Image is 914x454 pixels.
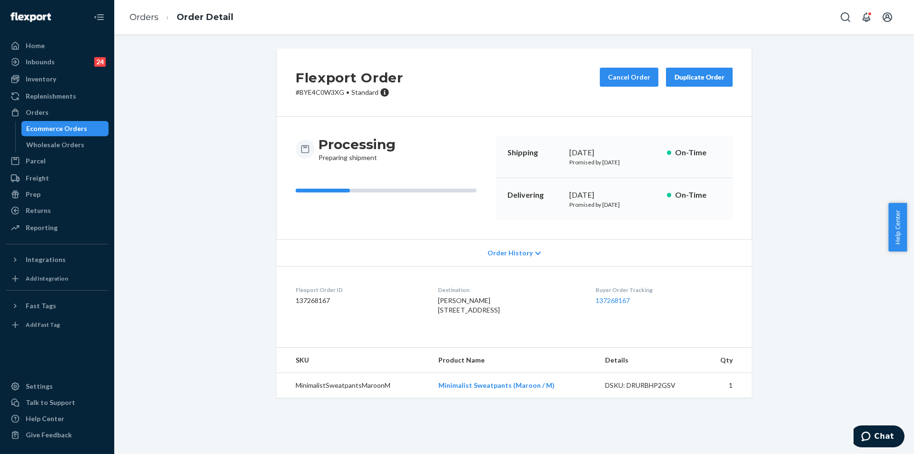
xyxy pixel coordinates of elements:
[6,317,109,333] a: Add Fast Tag
[597,348,702,373] th: Details
[277,348,431,373] th: SKU
[26,274,68,282] div: Add Integration
[605,381,695,390] div: DSKU: DRURBHP2GSV
[10,12,51,22] img: Flexport logo
[6,38,109,53] a: Home
[26,41,45,50] div: Home
[6,379,109,394] a: Settings
[26,156,46,166] div: Parcel
[26,223,58,232] div: Reporting
[177,12,233,22] a: Order Detail
[438,286,580,294] dt: Destination
[6,298,109,313] button: Fast Tags
[596,286,733,294] dt: Buyer Order Tracking
[6,187,109,202] a: Prep
[26,124,87,133] div: Ecommerce Orders
[6,105,109,120] a: Orders
[674,72,725,82] div: Duplicate Order
[6,220,109,235] a: Reporting
[675,190,721,201] p: On-Time
[318,136,396,162] div: Preparing shipment
[836,8,855,27] button: Open Search Box
[6,395,109,410] button: Talk to Support
[26,140,84,150] div: Wholesale Orders
[6,71,109,87] a: Inventory
[89,8,109,27] button: Close Navigation
[569,190,659,201] div: [DATE]
[569,147,659,158] div: [DATE]
[6,203,109,218] a: Returns
[6,153,109,169] a: Parcel
[346,88,349,96] span: •
[26,173,49,183] div: Freight
[26,414,64,424] div: Help Center
[26,206,51,215] div: Returns
[854,425,904,449] iframe: Opens a widget where you can chat to one of our agents
[507,147,562,158] p: Shipping
[296,286,423,294] dt: Flexport Order ID
[6,427,109,443] button: Give Feedback
[6,271,109,286] a: Add Integration
[6,54,109,70] a: Inbounds24
[878,8,897,27] button: Open account menu
[675,147,721,158] p: On-Time
[26,301,56,311] div: Fast Tags
[431,348,597,373] th: Product Name
[569,201,659,209] p: Promised by [DATE]
[94,57,106,67] div: 24
[21,137,109,152] a: Wholesale Orders
[296,68,403,88] h2: Flexport Order
[26,398,75,407] div: Talk to Support
[438,381,555,389] a: Minimalist Sweatpants (Maroon / M)
[857,8,876,27] button: Open notifications
[702,348,752,373] th: Qty
[26,430,72,440] div: Give Feedback
[26,74,56,84] div: Inventory
[596,296,630,304] a: 137268167
[26,382,53,391] div: Settings
[318,136,396,153] h3: Processing
[507,190,562,201] p: Delivering
[6,89,109,104] a: Replenishments
[438,296,500,314] span: [PERSON_NAME] [STREET_ADDRESS]
[129,12,159,22] a: Orders
[277,373,431,398] td: MinimalistSweatpantsMaroonM
[666,68,733,87] button: Duplicate Order
[351,88,378,96] span: Standard
[600,68,658,87] button: Cancel Order
[6,411,109,426] a: Help Center
[26,57,55,67] div: Inbounds
[6,252,109,267] button: Integrations
[296,88,403,97] p: # BYE4C0W3XG
[569,158,659,166] p: Promised by [DATE]
[26,108,49,117] div: Orders
[6,171,109,186] a: Freight
[21,121,109,136] a: Ecommerce Orders
[26,91,76,101] div: Replenishments
[296,296,423,305] dd: 137268167
[26,321,60,329] div: Add Fast Tag
[26,255,66,264] div: Integrations
[888,203,907,252] button: Help Center
[26,190,40,199] div: Prep
[487,248,533,258] span: Order History
[122,3,241,31] ol: breadcrumbs
[702,373,752,398] td: 1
